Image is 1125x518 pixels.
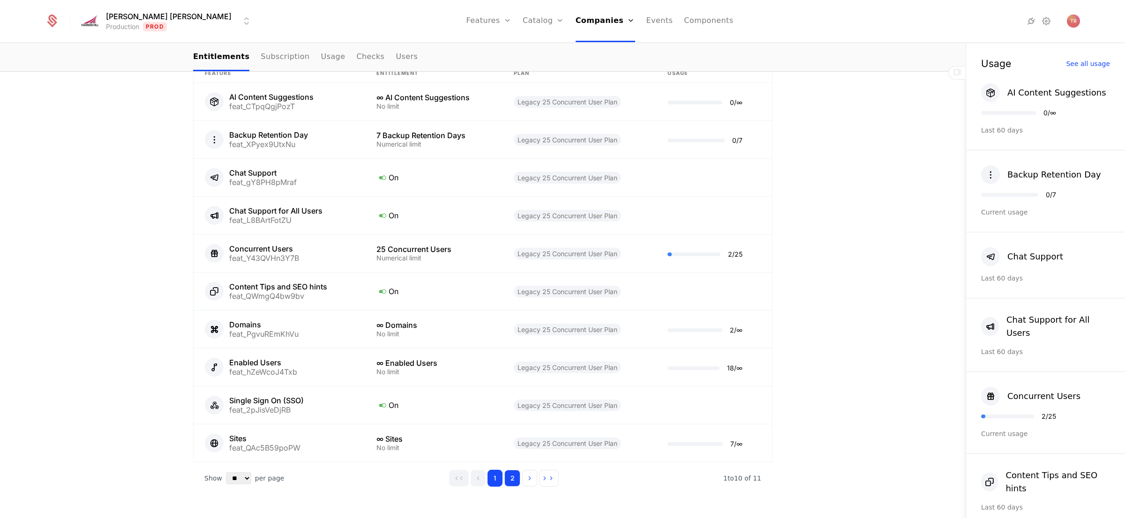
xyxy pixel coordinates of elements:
div: Domains [229,321,299,328]
div: Last 60 days [981,503,1110,512]
div: Numerical limit [376,141,491,148]
span: per page [255,474,285,483]
button: Go to page 2 [504,470,520,487]
div: Sites [229,435,300,442]
div: On [376,209,491,222]
button: Go to last page [539,470,559,487]
div: feat_XPyex9UtxNu [229,141,308,148]
div: No limit [376,444,491,451]
select: Select page size [226,472,251,484]
div: feat_L8BArtFotZU [229,216,322,224]
div: feat_QWmgQ4bw9bv [229,292,327,300]
img: Tim Reilly [1067,15,1080,28]
div: Current usage [981,207,1110,217]
div: Last 60 days [981,274,1110,283]
div: Page navigation [449,470,559,487]
button: AI Content Suggestions [981,83,1106,102]
span: 1 to 10 of [723,474,753,482]
span: Legacy 25 Concurrent User Plan [514,437,621,449]
div: 18 / ∞ [727,365,742,371]
div: feat_hZeWcoJ4Txb [229,368,297,376]
div: 0 / 7 [732,137,742,144]
a: Subscription [261,44,309,71]
span: Legacy 25 Concurrent User Plan [514,172,621,184]
div: No limit [376,331,491,337]
div: Backup Retention Day [229,131,308,139]
a: Settings [1041,15,1052,27]
nav: Main [193,44,772,71]
span: Legacy 25 Concurrent User Plan [514,210,621,222]
div: AI Content Suggestions [229,93,314,101]
span: Legacy 25 Concurrent User Plan [514,248,621,259]
div: feat_QAc5B59poPW [229,444,300,451]
span: 11 [723,474,761,482]
a: Entitlements [193,44,249,71]
div: Single Sign On (SSO) [229,397,304,404]
div: feat_gY8PH8pMraf [229,178,297,186]
span: Legacy 25 Concurrent User Plan [514,324,621,335]
div: On [376,171,491,184]
a: Usage [321,44,345,71]
button: Content Tips and SEO hints [981,469,1110,495]
div: 7 / ∞ [730,441,742,447]
div: ∞ Sites [376,435,491,443]
div: feat_Y43QVHn3Y7B [229,254,299,262]
div: Last 60 days [981,347,1110,356]
ul: Choose Sub Page [193,44,418,71]
button: Go to previous page [471,470,486,487]
button: Chat Support [981,247,1063,266]
span: Show [204,474,222,483]
span: Prod [143,22,167,31]
div: Current usage [981,429,1110,438]
div: Chat Support [1007,250,1063,263]
button: Concurrent Users [981,387,1080,406]
button: Go to next page [522,470,537,487]
div: Usage [981,59,1011,68]
div: 25 Concurrent Users [376,245,491,253]
div: 0 / 7 [1046,192,1056,198]
th: Feature [194,64,365,83]
div: Backup Retention Day [1007,168,1101,181]
img: Hannon Hill [79,14,101,28]
div: Numerical limit [376,255,491,261]
a: Integrations [1026,15,1037,27]
div: 7 Backup Retention Days [376,132,491,139]
a: Checks [356,44,384,71]
div: On [376,285,491,297]
div: feat_CTpqQgjPozT [229,103,314,110]
div: ∞ Domains [376,321,491,329]
span: Legacy 25 Concurrent User Plan [514,96,621,108]
div: No limit [376,369,491,375]
div: 0 / ∞ [1043,110,1056,116]
div: 2 / ∞ [730,327,742,333]
span: Legacy 25 Concurrent User Plan [514,286,621,297]
div: feat_PgvuREmKhVu [229,330,299,338]
div: Production [106,22,139,31]
button: Go to first page [449,470,469,487]
div: feat_2pJisVeDjRB [229,406,304,414]
span: Legacy 25 Concurrent User Plan [514,134,621,146]
button: Chat Support for All Users [981,313,1110,340]
button: Select environment [82,11,252,31]
button: Open user button [1067,15,1080,28]
div: Last 60 days [981,126,1110,135]
div: Chat Support [229,169,297,177]
div: AI Content Suggestions [1007,86,1106,99]
span: [PERSON_NAME] [PERSON_NAME] [106,11,232,22]
span: Legacy 25 Concurrent User Plan [514,362,621,373]
div: Content Tips and SEO hints [229,283,327,290]
div: 2 / 25 [1042,413,1056,420]
a: Users [396,44,418,71]
div: ∞ Enabled Users [376,359,491,367]
div: ∞ AI Content Suggestions [376,94,491,101]
th: Usage [656,64,772,83]
th: plan [502,64,656,83]
div: 0 / ∞ [730,99,742,106]
div: On [376,399,491,411]
div: See all usage [1066,60,1110,67]
button: Backup Retention Day [981,165,1101,184]
div: Content Tips and SEO hints [1005,469,1110,495]
div: Table pagination [193,462,772,494]
div: Concurrent Users [1007,390,1080,403]
div: 2 / 25 [728,251,742,258]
